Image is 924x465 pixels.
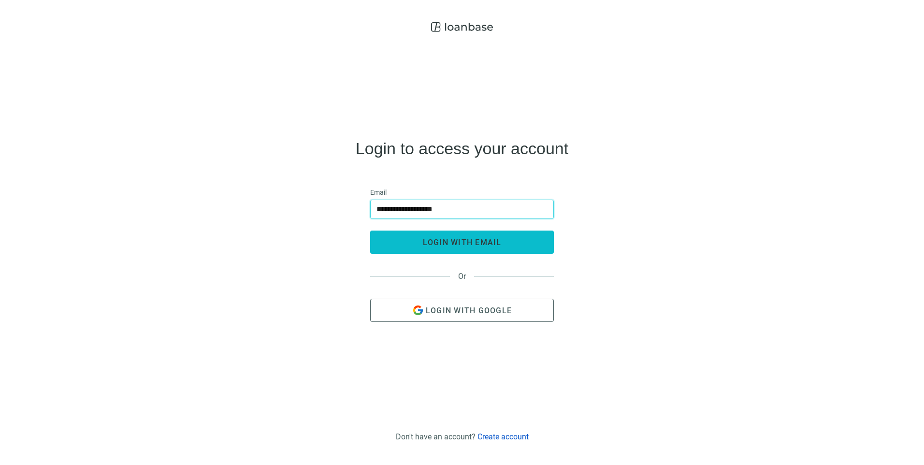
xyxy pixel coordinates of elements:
span: Email [370,187,387,198]
span: login with email [423,238,502,247]
span: Login with Google [426,306,512,315]
div: Don't have an account? [396,432,529,441]
h4: Login to access your account [356,141,568,156]
span: Or [450,272,474,281]
button: login with email [370,231,554,254]
a: Create account [477,432,529,441]
button: Login with Google [370,299,554,322]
